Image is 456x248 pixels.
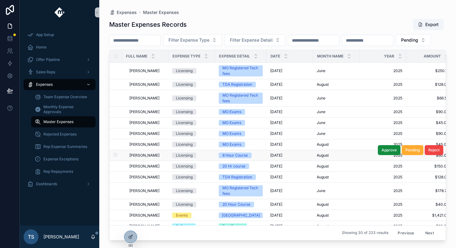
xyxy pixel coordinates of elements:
[317,175,356,180] a: August
[129,82,165,87] a: [PERSON_NAME]
[172,223,211,229] a: Software
[176,202,193,207] div: Licensing
[410,213,449,218] a: $1,421.05
[129,202,165,207] a: [PERSON_NAME]
[363,213,402,218] a: 2025
[270,82,309,87] a: [DATE]
[172,95,211,101] a: Licensing
[363,188,402,193] a: 2025
[219,54,250,59] span: Expense Detail
[36,57,60,62] span: Offer Pipeline
[31,116,96,127] a: Master Expenses
[363,131,402,136] span: 2025
[317,202,356,207] a: August
[24,29,96,40] a: App Setup
[24,67,96,78] a: Sales Reps
[410,82,449,87] a: $128.07
[317,164,329,169] span: August
[129,188,165,193] a: [PERSON_NAME]
[129,164,159,169] span: [PERSON_NAME]
[176,174,193,180] div: Licensing
[31,104,96,115] a: Monthly Expense Approvals
[393,228,418,238] button: Previous
[129,96,165,101] a: [PERSON_NAME]
[363,202,402,207] a: 2025
[172,131,211,136] a: Licensing
[413,19,444,30] button: Export
[270,109,282,114] span: [DATE]
[401,37,418,43] span: Pending
[317,131,356,136] a: June
[43,144,87,149] span: Rep Expense Summaries
[219,174,263,180] a: TDA Registration
[270,164,309,169] a: [DATE]
[172,174,211,180] a: Licensing
[363,153,402,158] a: 2025
[219,223,263,229] a: Pest Routes
[24,79,96,90] a: Expenses
[363,175,402,180] a: 2025
[36,70,55,75] span: Sales Reps
[222,185,259,196] div: MO Registered Tech fees
[317,68,356,73] a: June
[117,9,137,16] span: Expenses
[222,163,245,169] div: 20 Hr course
[363,224,402,229] a: 2025
[222,174,252,180] div: TDA Registration
[363,68,402,73] a: 2025
[410,68,449,73] span: $250.15
[270,68,309,73] a: [DATE]
[55,7,65,17] img: App logo
[176,82,193,87] div: Licensing
[129,68,159,73] span: [PERSON_NAME]
[36,181,57,186] span: Dashboards
[317,188,356,193] a: June
[219,131,263,136] a: MO Exams
[109,20,187,29] h1: Master Expenses Records
[222,202,250,207] div: 20 Hour Course
[410,188,449,193] a: $178.75
[36,45,47,50] span: Home
[317,213,329,218] span: August
[270,224,282,229] span: [DATE]
[410,153,449,158] a: $60.00
[270,153,282,158] span: [DATE]
[270,131,309,136] a: [DATE]
[410,96,449,101] a: $66.55
[270,54,280,59] span: Date
[317,175,329,180] span: August
[363,164,402,169] a: 2025
[402,145,423,155] button: Pending
[24,42,96,53] a: Home
[172,54,200,59] span: Expense Type
[317,131,325,136] span: June
[172,213,211,218] a: Events
[317,224,356,229] a: August
[405,148,420,153] span: Pending
[317,142,329,147] span: August
[363,109,402,114] a: 2025
[31,91,96,103] a: Team Expense Overview
[219,65,263,76] a: MO Registered Tech fees
[163,34,222,46] button: Select Button
[410,120,449,125] a: $45.00
[222,93,259,104] div: MO Registered Tech fees
[129,120,165,125] a: [PERSON_NAME]
[363,142,402,147] a: 2025
[410,109,449,114] a: $90.00
[317,109,356,114] a: June
[31,166,96,177] a: Rep Repayments
[317,96,356,101] a: June
[317,109,325,114] span: June
[176,142,193,147] div: Licensing
[219,142,263,147] a: MO Exams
